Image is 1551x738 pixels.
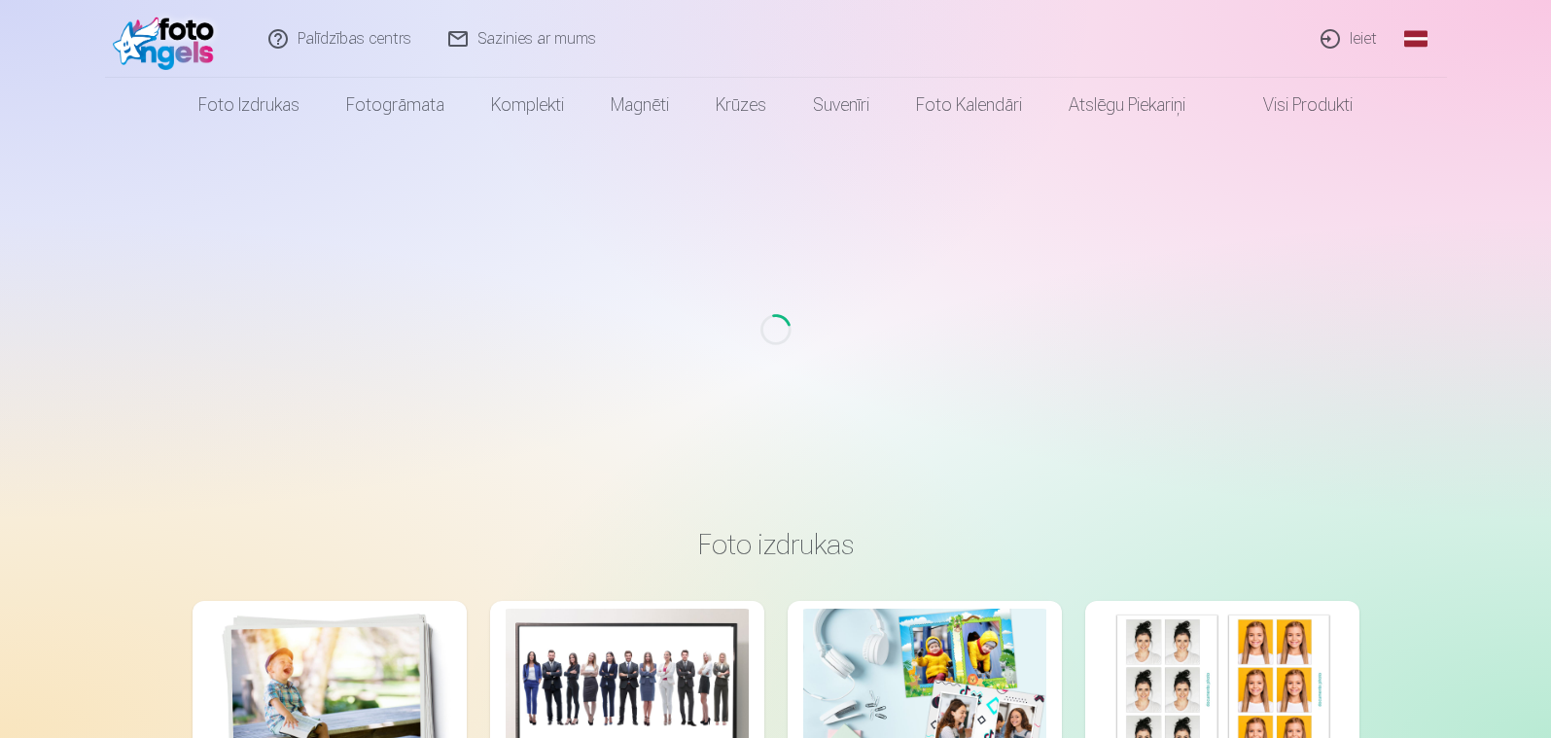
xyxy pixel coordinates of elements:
img: /fa1 [113,8,225,70]
a: Magnēti [587,78,692,132]
a: Komplekti [468,78,587,132]
a: Fotogrāmata [323,78,468,132]
a: Foto kalendāri [893,78,1045,132]
a: Visi produkti [1209,78,1376,132]
a: Foto izdrukas [175,78,323,132]
a: Suvenīri [790,78,893,132]
a: Krūzes [692,78,790,132]
h3: Foto izdrukas [208,527,1344,562]
a: Atslēgu piekariņi [1045,78,1209,132]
